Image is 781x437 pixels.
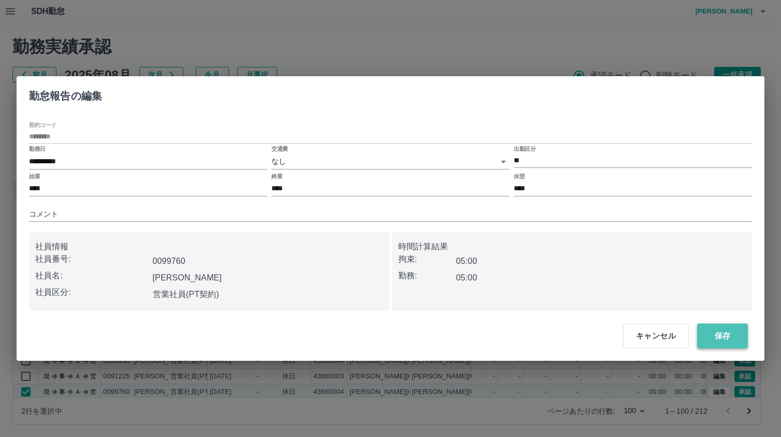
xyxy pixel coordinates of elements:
h2: 勤怠報告の編集 [17,76,114,111]
p: 時間計算結果 [398,241,746,253]
button: 保存 [697,323,748,348]
div: なし [271,154,510,169]
b: 0099760 [153,257,185,265]
p: 拘束: [398,253,456,265]
p: 社員名: [35,270,149,282]
b: 05:00 [456,257,477,265]
p: 社員情報 [35,241,383,253]
label: 休憩 [514,172,525,180]
label: 出勤区分 [514,145,536,153]
label: 契約コード [29,121,56,129]
b: 営業社員(PT契約) [153,290,220,299]
label: 勤務日 [29,145,46,153]
label: 終業 [271,172,282,180]
p: 社員番号: [35,253,149,265]
label: 始業 [29,172,40,180]
p: 勤務: [398,270,456,282]
b: 05:00 [456,273,477,282]
label: 交通費 [271,145,288,153]
button: キャンセル [623,323,689,348]
p: 社員区分: [35,286,149,299]
b: [PERSON_NAME] [153,273,222,282]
